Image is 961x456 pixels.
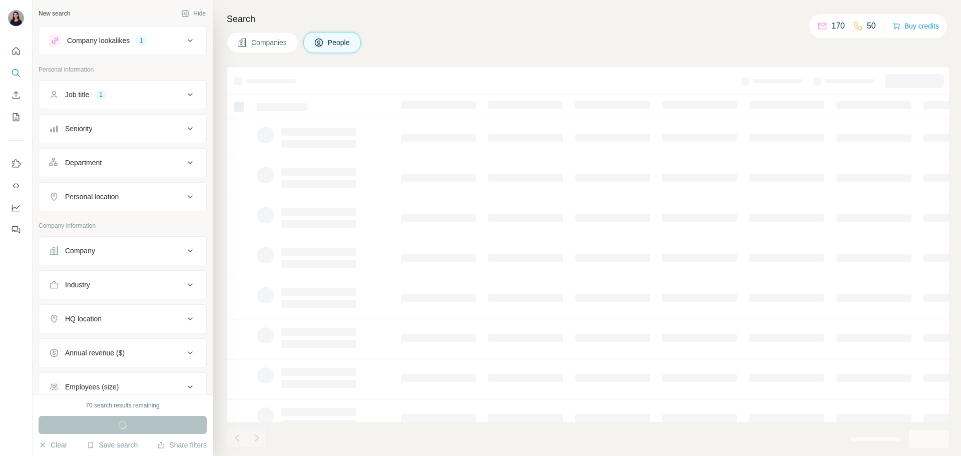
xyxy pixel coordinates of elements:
[8,10,24,26] img: Avatar
[328,38,351,48] span: People
[39,440,67,450] button: Clear
[39,239,206,263] button: Company
[8,64,24,82] button: Search
[65,158,102,168] div: Department
[65,246,95,256] div: Company
[136,36,147,45] div: 1
[39,273,206,297] button: Industry
[8,42,24,60] button: Quick start
[65,124,92,134] div: Seniority
[87,440,138,450] button: Save search
[39,9,70,18] div: New search
[39,375,206,399] button: Employees (size)
[39,221,207,230] p: Company information
[8,155,24,173] button: Use Surfe on LinkedIn
[251,38,288,48] span: Companies
[67,36,130,46] div: Company lookalikes
[227,12,949,26] h4: Search
[65,192,119,202] div: Personal location
[831,20,845,32] p: 170
[892,19,939,33] button: Buy credits
[39,65,207,74] p: Personal information
[867,20,876,32] p: 50
[39,151,206,175] button: Department
[39,117,206,141] button: Seniority
[65,314,102,324] div: HQ location
[39,341,206,365] button: Annual revenue ($)
[65,90,89,100] div: Job title
[95,90,107,99] div: 1
[65,280,90,290] div: Industry
[39,83,206,107] button: Job title1
[174,6,213,21] button: Hide
[65,348,125,358] div: Annual revenue ($)
[86,401,159,410] div: 70 search results remaining
[8,86,24,104] button: Enrich CSV
[65,382,119,392] div: Employees (size)
[39,307,206,331] button: HQ location
[8,177,24,195] button: Use Surfe API
[39,29,206,53] button: Company lookalikes1
[157,440,207,450] button: Share filters
[8,199,24,217] button: Dashboard
[39,185,206,209] button: Personal location
[8,221,24,239] button: Feedback
[8,108,24,126] button: My lists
